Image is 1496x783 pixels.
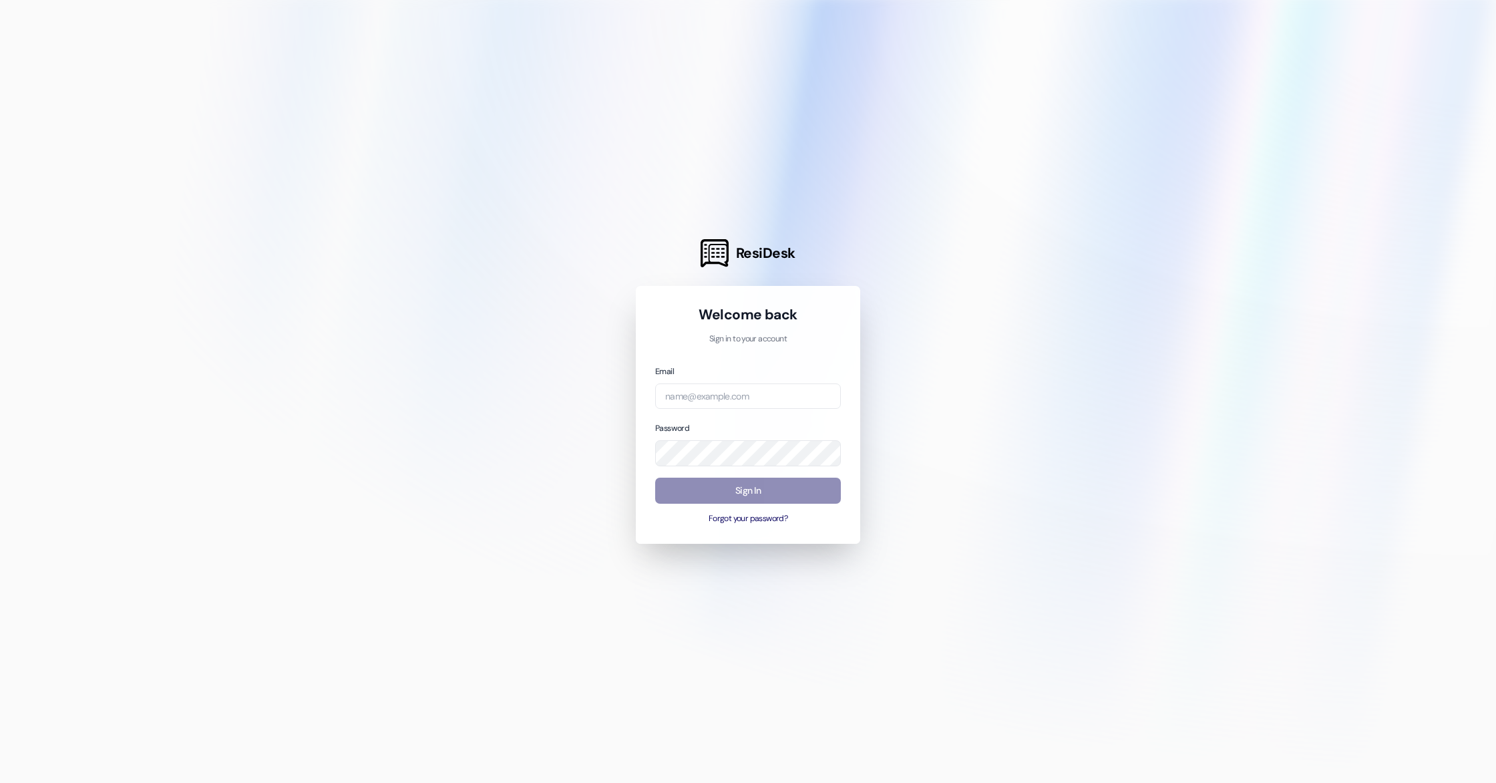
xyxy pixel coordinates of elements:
label: Password [655,423,689,434]
h1: Welcome back [655,305,841,324]
span: ResiDesk [736,244,795,263]
label: Email [655,366,674,377]
img: ResiDesk Logo [701,239,729,267]
button: Sign In [655,478,841,504]
input: name@example.com [655,383,841,410]
button: Forgot your password? [655,513,841,525]
p: Sign in to your account [655,333,841,345]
